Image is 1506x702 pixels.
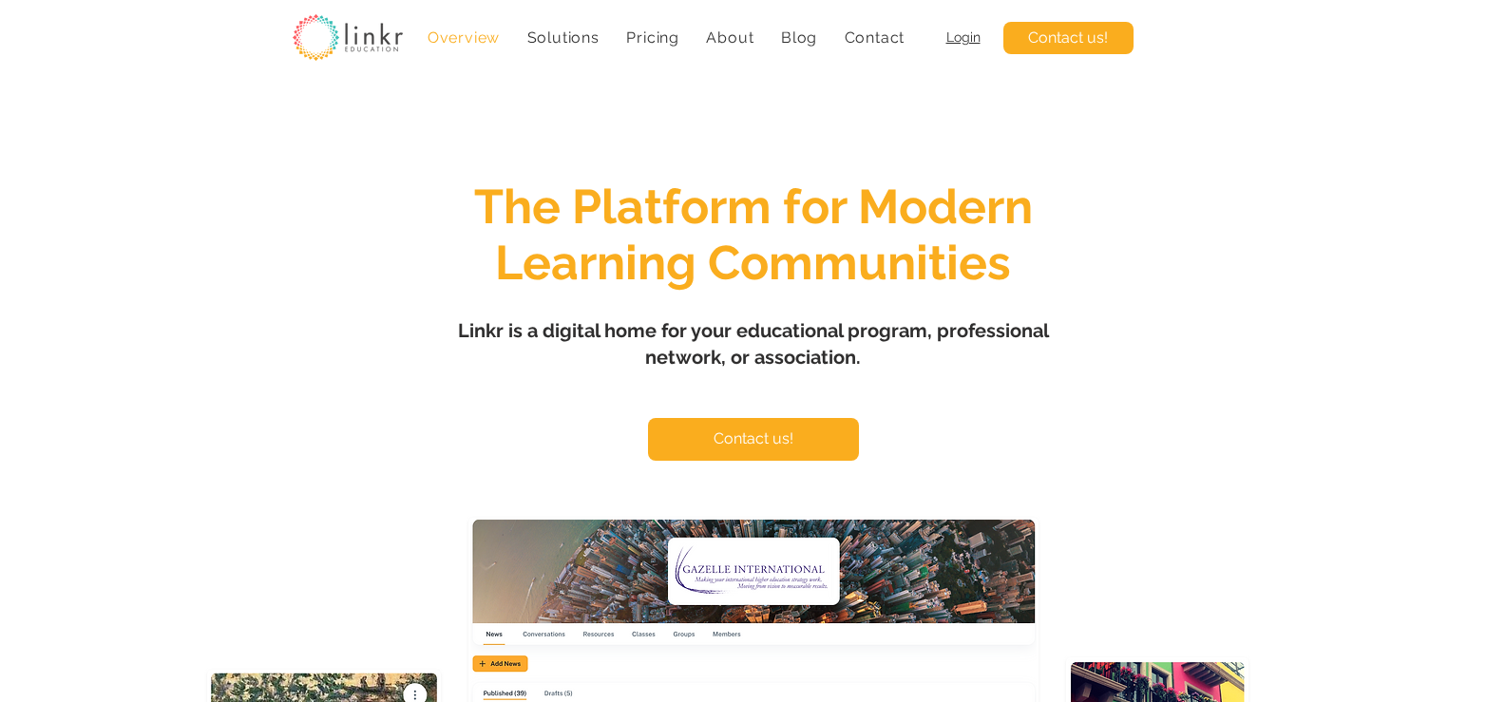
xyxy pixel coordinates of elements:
[626,28,679,47] span: Pricing
[474,179,1033,291] span: The Platform for Modern Learning Communities
[648,418,859,461] a: Contact us!
[946,29,981,45] a: Login
[834,19,914,56] a: Contact
[781,28,817,47] span: Blog
[293,14,403,61] img: linkr_logo_transparentbg.png
[845,28,906,47] span: Contact
[714,428,793,449] span: Contact us!
[428,28,500,47] span: Overview
[706,28,753,47] span: About
[617,19,689,56] a: Pricing
[1028,28,1108,48] span: Contact us!
[527,28,600,47] span: Solutions
[418,19,510,56] a: Overview
[517,19,609,56] div: Solutions
[418,19,915,56] nav: Site
[696,19,764,56] div: About
[458,319,1049,369] span: Linkr is a digital home for your educational program, professional network, or association.
[772,19,828,56] a: Blog
[1003,22,1134,54] a: Contact us!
